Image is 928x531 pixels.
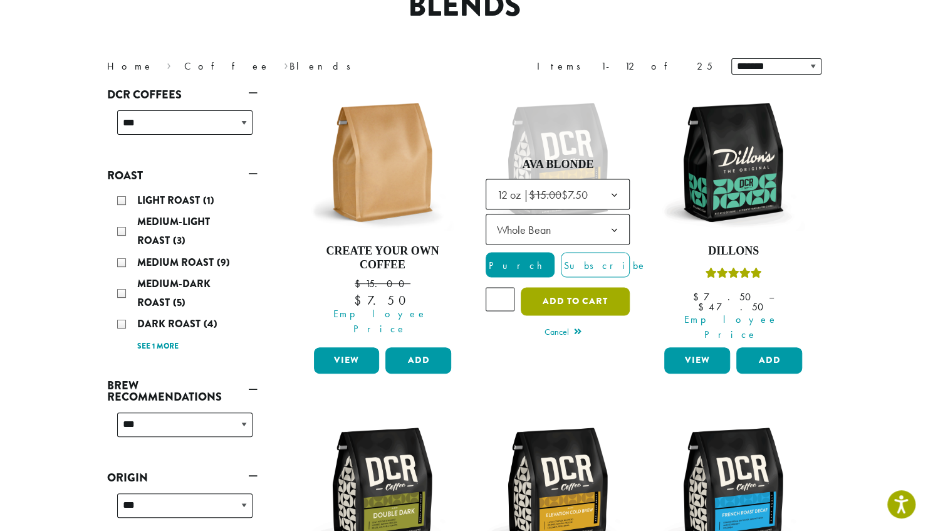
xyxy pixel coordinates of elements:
span: Employee Price [656,312,805,342]
span: › [167,55,171,74]
a: Roast [107,165,258,186]
span: Whole Bean [496,222,550,236]
span: $ [697,300,708,313]
span: $ [354,292,367,308]
div: Items 1-12 of 25 [537,59,712,74]
span: – [769,290,774,303]
h4: Ava Blonde [486,157,630,171]
a: Create Your Own Coffee $15.00 Employee Price [311,90,455,342]
span: 12 oz | $15.00 $7.50 [491,182,600,206]
span: Medium-Dark Roast [137,276,211,310]
span: Dark Roast [137,317,204,331]
span: (5) [173,295,185,310]
span: Light Roast [137,193,203,208]
span: Subscribe [561,258,647,271]
a: View [314,347,380,374]
img: 12oz-Label-Free-Bag-KRAFT-e1707417954251.png [310,90,454,234]
span: Medium Roast [137,255,217,270]
h4: Create Your Own Coffee [311,244,455,271]
a: Coffee [184,60,270,73]
a: DCR Coffees [107,84,258,105]
span: (9) [217,255,230,270]
nav: Breadcrumb [107,59,446,74]
span: Medium-Light Roast [137,214,210,248]
button: Add to cart [521,287,630,315]
input: Product quantity [486,287,514,311]
span: › [284,55,288,74]
span: $ [693,290,704,303]
span: 12 oz | $7.50 [496,187,587,201]
a: DillonsRated 5.00 out of 5 Employee Price [661,90,805,342]
a: View [664,347,730,374]
span: (1) [203,193,214,208]
span: Purchase [486,258,592,271]
a: Origin [107,467,258,488]
bdi: 7.50 [354,292,411,308]
span: $ [355,277,365,290]
div: Roast [107,186,258,360]
span: Whole Bean [486,214,630,244]
a: Rated 5.00 out of 5 [486,90,630,384]
a: Cancel [545,323,581,341]
button: Add [736,347,802,374]
span: (3) [173,233,185,248]
span: Employee Price [306,307,455,337]
a: Home [107,60,154,73]
del: $15.00 [528,187,561,201]
h4: Dillons [661,244,805,258]
bdi: 47.50 [697,300,769,313]
div: Brew Recommendations [107,407,258,452]
span: 12 oz | $15.00 $7.50 [486,179,630,209]
div: Rated 5.00 out of 5 [705,266,761,285]
span: Whole Bean [491,217,563,241]
span: (4) [204,317,217,331]
a: See 1 more [137,340,179,353]
a: Brew Recommendations [107,375,258,407]
button: Add [385,347,451,374]
bdi: 7.50 [693,290,757,303]
div: DCR Coffees [107,105,258,150]
bdi: 15.00 [355,277,410,290]
img: DCR-12oz-Dillons-Stock-scaled.png [661,90,805,234]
